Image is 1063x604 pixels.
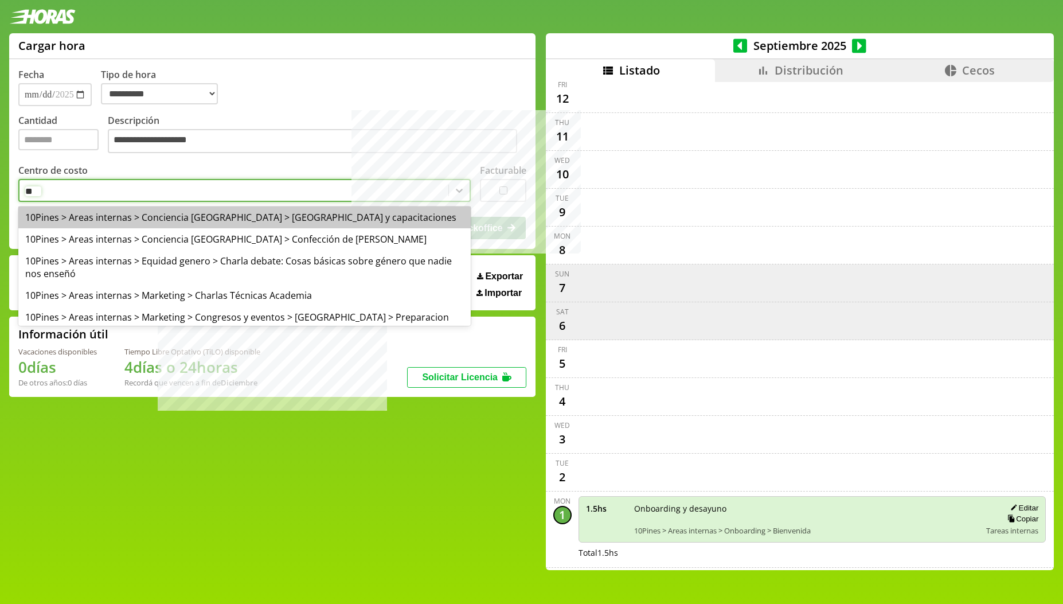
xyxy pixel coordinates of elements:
label: Cantidad [18,114,108,156]
h1: Cargar hora [18,38,85,53]
div: 11 [553,127,572,146]
label: Fecha [18,68,44,81]
div: Total 1.5 hs [579,547,1046,558]
label: Tipo de hora [101,68,227,106]
div: 10Pines > Areas internas > Marketing > Charlas Técnicas Academia [18,285,471,306]
label: Centro de costo [18,164,88,177]
div: Thu [555,118,569,127]
b: Diciembre [221,377,257,388]
span: Solicitar Licencia [422,372,498,382]
button: Editar [1007,503,1038,513]
button: Solicitar Licencia [407,367,526,388]
div: Mon [554,496,570,506]
select: Tipo de hora [101,83,218,104]
span: Listado [619,63,660,78]
div: De otros años: 0 días [18,377,97,388]
div: Fri [558,80,567,89]
h1: 4 días o 24 horas [124,357,260,377]
div: 10Pines > Areas internas > Equidad genero > Charla debate: Cosas básicas sobre género que nadie n... [18,250,471,285]
span: Onboarding y desayuno [634,503,979,514]
textarea: Descripción [108,129,517,153]
h1: 0 días [18,357,97,377]
span: Septiembre 2025 [747,38,852,53]
div: 6 [553,317,572,335]
div: Sat [556,307,569,317]
div: 3 [553,430,572,449]
div: 5 [553,354,572,373]
div: Vacaciones disponibles [18,346,97,357]
input: Cantidad [18,129,99,150]
div: 1 [553,506,572,524]
label: Facturable [480,164,526,177]
div: 10Pines > Areas internas > Conciencia [GEOGRAPHIC_DATA] > [GEOGRAPHIC_DATA] y capacitaciones [18,206,471,228]
div: 10Pines > Areas internas > Marketing > Congresos y eventos > [GEOGRAPHIC_DATA] > Preparacion Charlas [18,306,471,341]
div: Thu [555,383,569,392]
div: Tue [556,193,569,203]
div: 10 [553,165,572,184]
div: Tue [556,458,569,468]
div: 10Pines > Areas internas > Conciencia [GEOGRAPHIC_DATA] > Confección de [PERSON_NAME] [18,228,471,250]
span: Importar [484,288,522,298]
span: Tareas internas [986,525,1038,536]
div: Wed [554,155,570,165]
div: Sun [555,269,569,279]
div: scrollable content [546,82,1054,568]
div: 4 [553,392,572,411]
div: 7 [553,279,572,297]
span: 10Pines > Areas internas > Onboarding > Bienvenida [634,525,979,536]
button: Exportar [474,271,526,282]
div: 9 [553,203,572,221]
img: logotipo [9,9,76,24]
label: Descripción [108,114,526,156]
div: Tiempo Libre Optativo (TiLO) disponible [124,346,260,357]
span: Exportar [485,271,523,282]
div: Fri [558,345,567,354]
div: 12 [553,89,572,108]
div: 8 [553,241,572,259]
button: Copiar [1004,514,1038,524]
div: Wed [554,420,570,430]
div: Mon [554,231,570,241]
h2: Información útil [18,326,108,342]
div: Recordá que vencen a fin de [124,377,260,388]
span: 1.5 hs [586,503,626,514]
span: Distribución [775,63,843,78]
div: 2 [553,468,572,486]
span: Cecos [962,63,995,78]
